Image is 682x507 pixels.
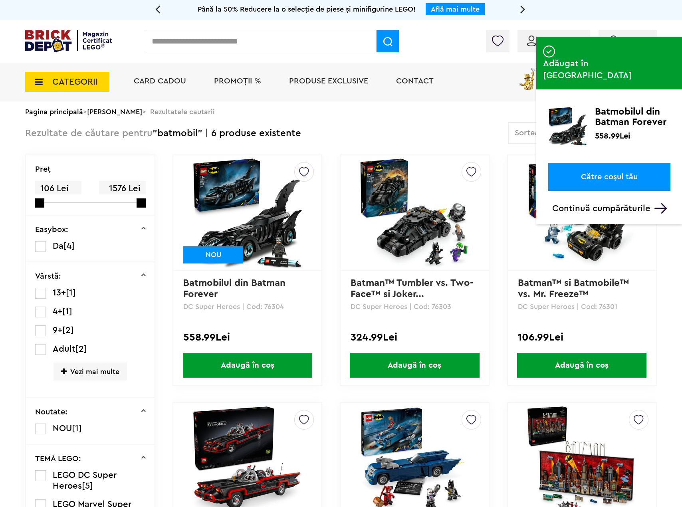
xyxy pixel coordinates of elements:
[66,288,76,297] span: [1]
[99,181,145,196] span: 1576 Lei
[350,353,479,378] span: Adaugă în coș
[595,107,670,127] p: Batmobilul din Batman Forever
[62,307,72,316] span: [1]
[518,303,646,310] p: DC Super Heroes | Cod: 76301
[183,303,311,310] p: DC Super Heroes | Cod: 76304
[515,129,571,137] span: Sortează după:
[341,353,489,378] a: Adaugă în coș
[548,163,670,191] a: Către coșul tău
[351,278,473,299] a: Batman™ Tumbler vs. Two-Face™ si Joker...
[351,303,479,310] p: DC Super Heroes | Cod: 76303
[183,353,312,378] span: Adaugă în coș
[53,307,62,316] span: 4+
[87,108,142,115] a: [PERSON_NAME]
[526,157,638,269] img: Batman™ si Batmobile™ vs. Mr. Freeze™
[25,101,657,122] div: > > Rezultatele cautarii
[25,108,83,115] a: Pagina principală
[35,272,61,280] p: Vârstă:
[548,107,587,146] img: Batmobilul din Batman Forever
[62,326,74,335] span: [2]
[52,77,98,86] span: CATEGORII
[173,353,321,378] a: Adaugă în coș
[134,77,186,85] a: Card Cadou
[25,129,153,138] span: Rezultate de căutare pentru
[214,77,261,85] a: PROMOȚII %
[517,353,646,378] span: Adaugă în coș
[359,157,470,269] img: Batman™ Tumbler vs. Two-Face™ si Joker™
[53,288,66,297] span: 13+
[25,122,301,145] div: "batmobil" | 6 produse existente
[536,99,544,107] img: addedtocart
[198,6,416,13] span: Până la 50% Reducere la o selecție de piese și minifigurine LEGO!
[35,408,67,416] p: Noutate:
[654,203,667,214] img: Arrow%20-%20Down.svg
[35,226,68,234] p: Easybox:
[518,278,631,299] a: Batman™ si Batmobile™ vs. Mr. Freeze™
[35,455,81,463] p: TEMĂ LEGO:
[518,332,646,343] div: 106.99Lei
[35,181,81,196] span: 106 Lei
[72,424,82,433] span: [1]
[53,326,62,335] span: 9+
[53,424,72,433] span: NOU
[595,131,630,139] p: 558.99Lei
[431,6,480,13] a: Află mai multe
[552,203,670,214] p: Continuă cumpărăturile
[527,37,581,45] a: Conectare
[53,345,75,353] span: Adult
[63,242,75,250] span: [4]
[75,345,87,353] span: [2]
[289,77,368,85] a: Produse exclusive
[192,157,303,269] img: Batmobilul din Batman Forever
[183,332,311,343] div: 558.99Lei
[82,481,93,490] span: [5]
[396,77,434,85] a: Contact
[508,353,656,378] a: Adaugă în coș
[183,278,288,299] a: Batmobilul din Batman Forever
[35,165,51,173] p: Preţ
[53,471,117,490] span: LEGO DC Super Heroes
[183,246,243,263] div: NOU
[351,332,479,343] div: 324.99Lei
[53,242,63,250] span: Da
[54,362,127,380] span: Vezi mai multe
[543,46,555,57] img: addedtocart
[543,57,675,81] span: Adăugat în [GEOGRAPHIC_DATA]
